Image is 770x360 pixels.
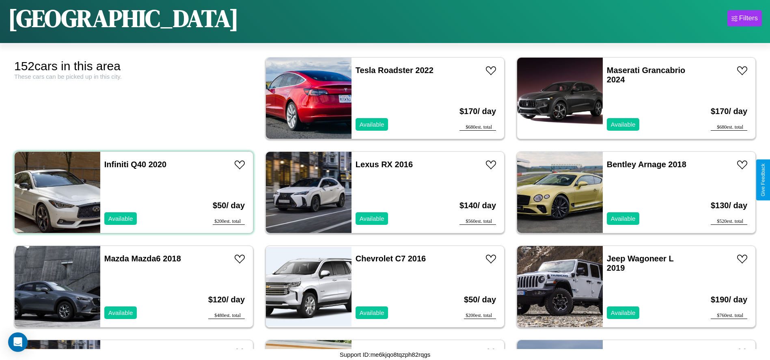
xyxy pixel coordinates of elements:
[208,287,245,313] h3: $ 120 / day
[104,254,181,263] a: Mazda Mazda6 2018
[459,193,496,218] h3: $ 140 / day
[607,254,674,272] a: Jeep Wagoneer L 2019
[14,73,253,80] div: These cars can be picked up in this city.
[208,313,245,319] div: $ 480 est. total
[356,160,413,169] a: Lexus RX 2016
[340,349,430,360] p: Support ID: me6kjqo8tqzph82rqgs
[213,218,245,225] div: $ 200 est. total
[356,66,434,75] a: Tesla Roadster 2022
[459,218,496,225] div: $ 560 est. total
[459,124,496,131] div: $ 680 est. total
[14,59,253,73] div: 152 cars in this area
[356,348,436,357] a: Lincoln Corsair 2014
[711,218,747,225] div: $ 520 est. total
[104,348,162,357] a: Lexus SC 2016
[607,348,678,357] a: Hummer H3T 2023
[711,124,747,131] div: $ 680 est. total
[711,287,747,313] h3: $ 190 / day
[104,160,166,169] a: Infiniti Q40 2020
[464,287,496,313] h3: $ 50 / day
[611,119,636,130] p: Available
[108,213,133,224] p: Available
[356,254,426,263] a: Chevrolet C7 2016
[760,164,766,196] div: Give Feedback
[611,213,636,224] p: Available
[8,2,239,35] h1: [GEOGRAPHIC_DATA]
[464,313,496,319] div: $ 200 est. total
[360,307,384,318] p: Available
[711,313,747,319] div: $ 760 est. total
[739,14,758,22] div: Filters
[8,332,28,352] div: Open Intercom Messenger
[711,99,747,124] h3: $ 170 / day
[213,193,245,218] h3: $ 50 / day
[607,66,685,84] a: Maserati Grancabrio 2024
[727,10,762,26] button: Filters
[108,307,133,318] p: Available
[711,193,747,218] h3: $ 130 / day
[360,213,384,224] p: Available
[611,307,636,318] p: Available
[459,99,496,124] h3: $ 170 / day
[360,119,384,130] p: Available
[607,160,686,169] a: Bentley Arnage 2018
